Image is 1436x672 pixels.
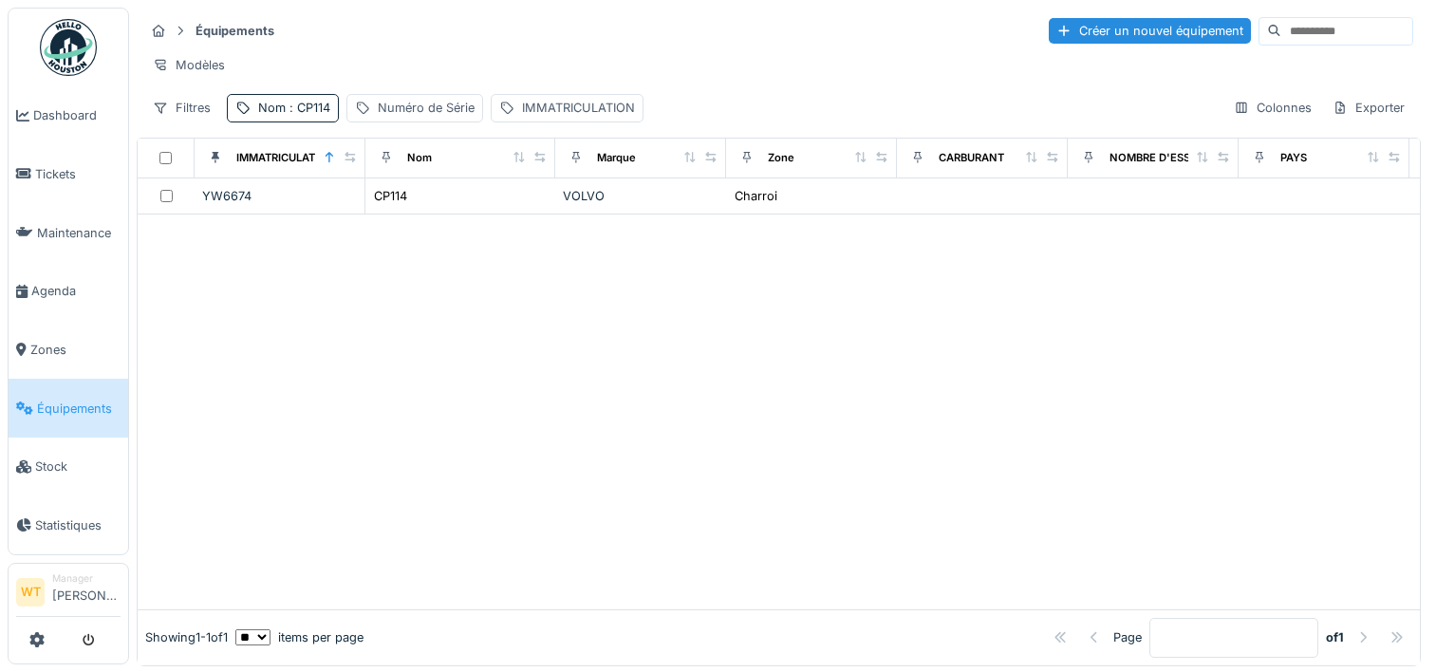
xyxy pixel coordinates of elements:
[35,457,121,476] span: Stock
[145,628,228,646] div: Showing 1 - 1 of 1
[1049,18,1251,44] div: Créer un nouvel équipement
[1324,94,1413,121] div: Exporter
[144,94,219,121] div: Filtres
[378,99,475,117] div: Numéro de Série
[235,628,364,646] div: items per page
[30,341,121,359] span: Zones
[144,51,233,79] div: Modèles
[939,150,1004,166] div: CARBURANT
[286,101,330,115] span: : CP114
[1113,628,1142,646] div: Page
[1326,628,1344,646] strong: of 1
[35,165,121,183] span: Tickets
[37,224,121,242] span: Maintenance
[9,496,128,555] a: Statistiques
[9,321,128,380] a: Zones
[202,187,357,205] div: YW6674
[768,150,794,166] div: Zone
[735,187,777,205] div: Charroi
[258,99,330,117] div: Nom
[597,150,636,166] div: Marque
[9,379,128,438] a: Équipements
[33,106,121,124] span: Dashboard
[407,150,432,166] div: Nom
[1280,150,1307,166] div: PAYS
[16,571,121,617] a: WT Manager[PERSON_NAME]
[40,19,97,76] img: Badge_color-CXgf-gQk.svg
[236,150,335,166] div: IMMATRICULATION
[31,282,121,300] span: Agenda
[9,262,128,321] a: Agenda
[9,203,128,262] a: Maintenance
[9,438,128,496] a: Stock
[35,516,121,534] span: Statistiques
[16,578,45,607] li: WT
[37,400,121,418] span: Équipements
[1225,94,1320,121] div: Colonnes
[9,86,128,145] a: Dashboard
[52,571,121,612] li: [PERSON_NAME]
[563,187,718,205] div: VOLVO
[9,145,128,204] a: Tickets
[1110,150,1207,166] div: NOMBRE D'ESSIEU
[522,99,635,117] div: IMMATRICULATION
[52,571,121,586] div: Manager
[374,187,407,205] div: CP114
[188,22,282,40] strong: Équipements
